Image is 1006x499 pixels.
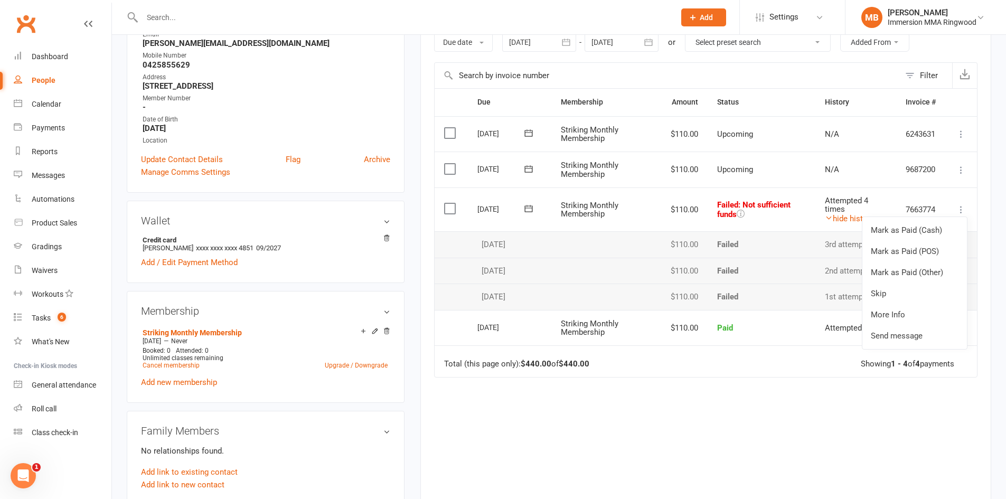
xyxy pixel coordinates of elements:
div: [DATE] [477,240,542,249]
span: : Not sufficient funds [717,200,791,219]
td: 7663774 [896,187,945,232]
h3: Membership [141,305,390,317]
a: Mark as Paid (Cash) [862,220,967,241]
a: Gradings [14,235,111,259]
a: Automations [14,187,111,211]
th: Status [708,89,815,116]
span: Unlimited classes remaining [143,354,223,362]
td: $110.00 [661,258,708,284]
div: MB [861,7,882,28]
div: [DATE] [477,201,526,217]
a: Payments [14,116,111,140]
div: What's New [32,337,70,346]
div: [DATE] [477,125,526,142]
a: People [14,69,111,92]
a: Update Contact Details [141,153,223,166]
a: Tasks 6 [14,306,111,330]
strong: 1 - 4 [891,359,908,369]
td: 3rd attempt [815,231,896,258]
div: [PERSON_NAME] [888,8,976,17]
th: Membership [551,89,661,116]
div: or [668,36,675,49]
span: xxxx xxxx xxxx 4851 [196,244,253,252]
span: Attempted 4 times [825,196,868,214]
button: Due date [434,33,493,52]
span: 09/2027 [256,244,281,252]
div: General attendance [32,381,96,389]
th: Invoice # [896,89,945,116]
p: No relationships found. [141,445,390,457]
strong: 4 [915,359,920,369]
div: Reports [32,147,58,156]
div: Class check-in [32,428,78,437]
a: Skip [862,283,967,304]
div: [DATE] [477,319,526,335]
div: People [32,76,55,84]
strong: $440.00 [521,359,551,369]
td: $110.00 [661,152,708,187]
a: More Info [862,304,967,325]
div: — [140,337,390,345]
span: Attended: 0 [176,347,209,354]
span: Never [171,337,187,345]
a: Mark as Paid (POS) [862,241,967,262]
a: Reports [14,140,111,164]
span: Striking Monthly Membership [561,125,618,144]
span: Upcoming [717,129,753,139]
div: [DATE] [477,161,526,177]
span: Settings [769,5,798,29]
strong: 0425855629 [143,60,390,70]
td: Failed [708,231,815,258]
a: Clubworx [13,11,39,37]
a: Messages [14,164,111,187]
span: Upcoming [717,165,753,174]
a: Calendar [14,92,111,116]
div: Gradings [32,242,62,251]
span: Booked: 0 [143,347,171,354]
td: $110.00 [661,116,708,152]
th: Amount [661,89,708,116]
span: N/A [825,129,839,139]
div: Immersion MMA Ringwood [888,17,976,27]
strong: [DATE] [143,124,390,133]
a: Cancel membership [143,362,200,369]
strong: $440.00 [559,359,589,369]
button: Add [681,8,726,26]
span: 1 [32,463,41,472]
div: [DATE] [477,267,542,276]
div: Location [143,136,390,146]
div: Waivers [32,266,58,275]
input: Search by invoice number [435,63,900,88]
a: Add link to existing contact [141,466,238,478]
a: Archive [364,153,390,166]
a: General attendance kiosk mode [14,373,111,397]
td: $110.00 [661,231,708,258]
a: Flag [286,153,300,166]
span: Failed [717,200,791,219]
button: Added From [840,33,909,52]
div: Calendar [32,100,61,108]
td: $110.00 [661,310,708,346]
a: Product Sales [14,211,111,235]
div: Showing of payments [861,360,954,369]
li: [PERSON_NAME] [141,234,390,253]
td: 2nd attempt [815,258,896,284]
strong: Credit card [143,236,385,244]
a: Add / Edit Payment Method [141,256,238,269]
span: Striking Monthly Membership [561,161,618,179]
div: Product Sales [32,219,77,227]
strong: - [143,102,390,112]
h3: Wallet [141,215,390,227]
a: Workouts [14,283,111,306]
div: Date of Birth [143,115,390,125]
a: Mark as Paid (Other) [862,262,967,283]
a: Roll call [14,397,111,421]
a: Waivers [14,259,111,283]
span: N/A [825,165,839,174]
div: Roll call [32,404,57,413]
th: History [815,89,896,116]
a: Striking Monthly Membership [143,328,242,337]
div: Messages [32,171,65,180]
input: Search... [139,10,667,25]
span: Attempted once [825,323,881,333]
